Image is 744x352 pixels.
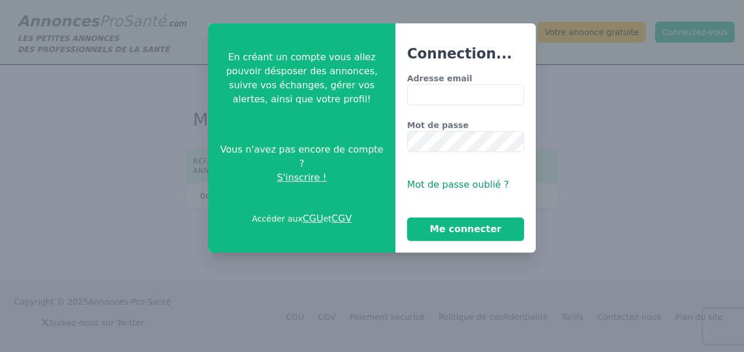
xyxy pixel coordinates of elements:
[332,213,352,224] a: CGV
[252,212,352,226] p: Accéder aux et
[277,171,327,185] span: S'inscrire !
[302,213,323,224] a: CGU
[407,44,524,63] h3: Connection...
[407,218,524,241] button: Me connecter
[407,73,524,84] label: Adresse email
[218,50,386,106] p: En créant un compte vous allez pouvoir désposer des annonces, suivre vos échanges, gérer vos aler...
[407,119,524,131] label: Mot de passe
[407,179,509,190] span: Mot de passe oublié ?
[218,143,386,171] span: Vous n'avez pas encore de compte ?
